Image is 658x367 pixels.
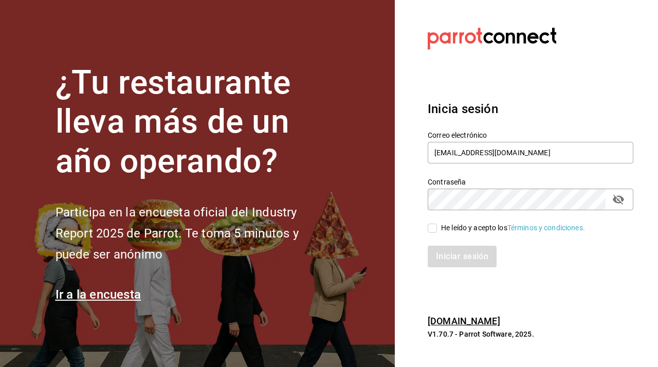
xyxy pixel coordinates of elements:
[428,329,633,339] p: V1.70.7 - Parrot Software, 2025.
[610,191,627,208] button: passwordField
[428,131,633,138] label: Correo electrónico
[428,316,500,326] a: [DOMAIN_NAME]
[56,287,141,302] a: Ir a la encuesta
[56,202,333,265] h2: Participa en la encuesta oficial del Industry Report 2025 de Parrot. Te toma 5 minutos y puede se...
[428,142,633,163] input: Ingresa tu correo electrónico
[428,100,633,118] h3: Inicia sesión
[428,178,633,185] label: Contraseña
[507,224,585,232] a: Términos y condiciones.
[441,223,585,233] div: He leído y acepto los
[56,63,333,181] h1: ¿Tu restaurante lleva más de un año operando?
